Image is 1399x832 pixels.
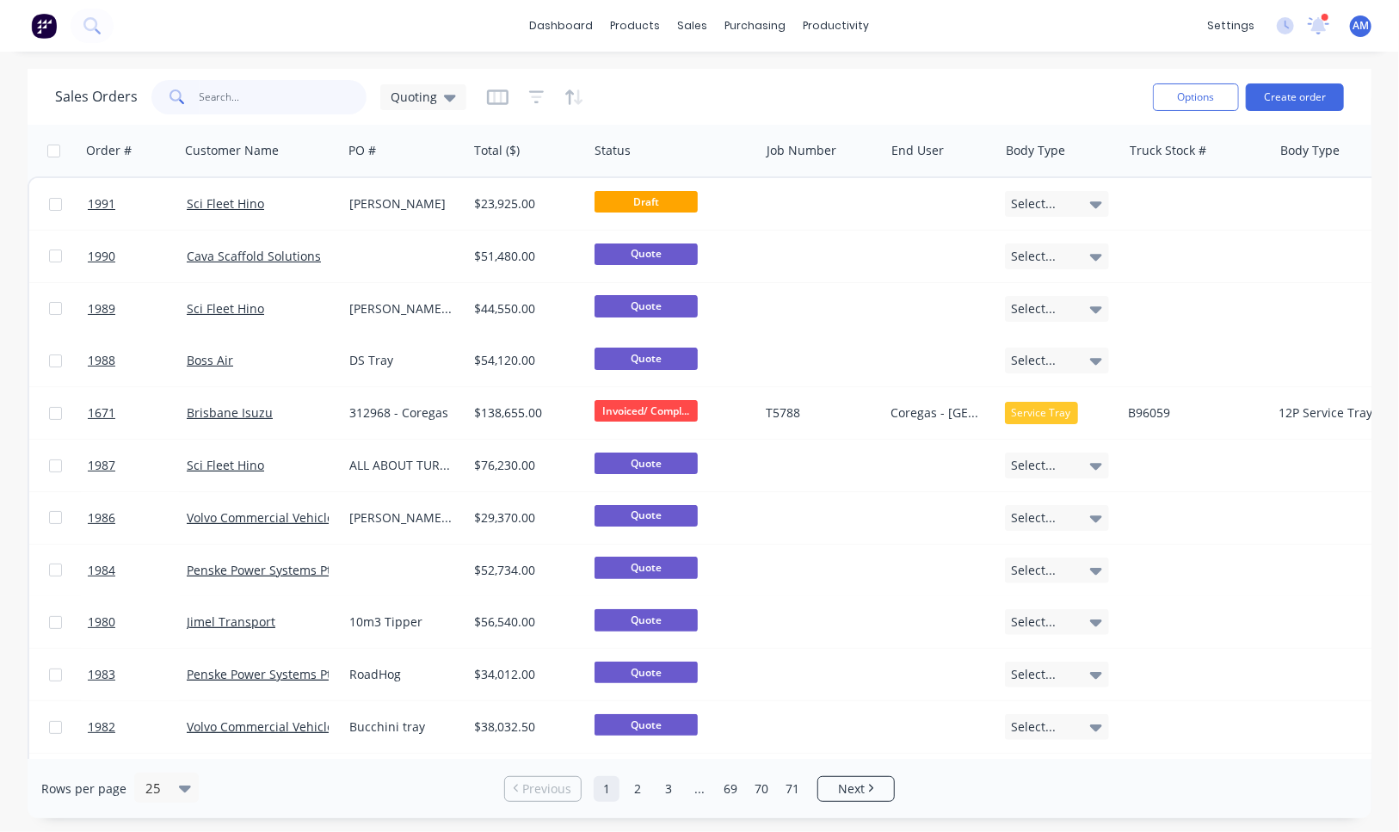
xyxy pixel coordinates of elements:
a: 1981 [88,754,187,805]
div: $52,734.00 [475,562,576,579]
span: Select... [1012,666,1057,683]
div: $44,550.00 [475,300,576,317]
span: 1986 [88,509,115,527]
div: DS Tray [349,352,455,369]
a: 1989 [88,283,187,335]
div: [PERSON_NAME] [349,195,455,213]
ul: Pagination [497,776,902,802]
span: Next [838,780,865,798]
a: 1990 [88,231,187,282]
div: Job Number [767,142,836,159]
a: Brisbane Isuzu [187,404,273,421]
div: $23,925.00 [475,195,576,213]
div: Truck Stock # [1130,142,1206,159]
div: $29,370.00 [475,509,576,527]
span: 1982 [88,718,115,736]
a: 1986 [88,492,187,544]
img: Factory [31,13,57,39]
div: T5788 [766,404,872,422]
div: Coregas - [GEOGRAPHIC_DATA] [891,404,986,422]
div: PO # [348,142,376,159]
div: B96059 [1128,404,1258,422]
a: Volvo Commercial Vehicles - [GEOGRAPHIC_DATA] [187,509,470,526]
a: Page 2 [625,776,650,802]
span: Select... [1012,509,1057,527]
span: Previous [523,780,572,798]
span: Draft [595,191,698,213]
button: Create order [1246,83,1344,111]
div: $76,230.00 [475,457,576,474]
span: Select... [1012,300,1057,317]
div: 12P Service Tray [1279,404,1376,422]
a: Volvo Commercial Vehicles - [GEOGRAPHIC_DATA] [187,718,470,735]
div: productivity [795,13,878,39]
div: purchasing [717,13,795,39]
span: 1984 [88,562,115,579]
a: 1988 [88,335,187,386]
span: AM [1353,18,1369,34]
div: Body Type [1006,142,1065,159]
div: $34,012.00 [475,666,576,683]
span: Select... [1012,195,1057,213]
div: $56,540.00 [475,613,576,631]
a: 1980 [88,596,187,648]
span: Quote [595,662,698,683]
a: Cava Scaffold Solutions [187,248,321,264]
a: Jump forward [687,776,712,802]
a: Sci Fleet Hino [187,195,264,212]
span: 1983 [88,666,115,683]
div: End User [891,142,944,159]
div: ALL ABOUT TURNOVER FC [349,457,455,474]
a: Boss Air [187,352,233,368]
span: Quote [595,714,698,736]
div: settings [1199,13,1263,39]
span: Rows per page [41,780,126,798]
div: $54,120.00 [475,352,576,369]
a: Page 3 [656,776,681,802]
span: Quote [595,557,698,578]
span: 1980 [88,613,115,631]
div: products [602,13,669,39]
span: 1989 [88,300,115,317]
span: Quote [595,609,698,631]
span: 1991 [88,195,115,213]
div: RoadHog [349,666,455,683]
span: 1671 [88,404,115,422]
a: Previous page [505,780,581,798]
span: 1988 [88,352,115,369]
div: $138,655.00 [475,404,576,422]
span: Select... [1012,352,1057,369]
span: Select... [1012,613,1057,631]
a: Next page [818,780,894,798]
a: Penske Power Systems Pty Ltd [187,666,359,682]
a: Sci Fleet Hino [187,457,264,473]
h1: Sales Orders [55,89,138,105]
div: 312968 - Coregas [349,404,455,422]
div: Service Tray [1005,402,1078,424]
div: Status [595,142,631,159]
div: Order # [86,142,132,159]
a: 1671 [88,387,187,439]
a: 1982 [88,701,187,753]
a: Jimel Transport [187,613,275,630]
span: Select... [1012,248,1057,265]
button: Options [1153,83,1239,111]
div: $38,032.50 [475,718,576,736]
a: Page 71 [780,776,805,802]
span: 1990 [88,248,115,265]
div: Total ($) [474,142,520,159]
a: Sci Fleet Hino [187,300,264,317]
span: Select... [1012,457,1057,474]
span: Quote [595,348,698,369]
div: Bucchini tray [349,718,455,736]
a: Page 70 [749,776,774,802]
a: Penske Power Systems Pty Ltd [187,562,359,578]
div: [PERSON_NAME] Tray [349,509,455,527]
span: Quoting [391,88,437,106]
a: Page 69 [718,776,743,802]
span: Select... [1012,562,1057,579]
a: 1987 [88,440,187,491]
a: 1991 [88,178,187,230]
div: 10m3 Tipper [349,613,455,631]
span: Quote [595,295,698,317]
